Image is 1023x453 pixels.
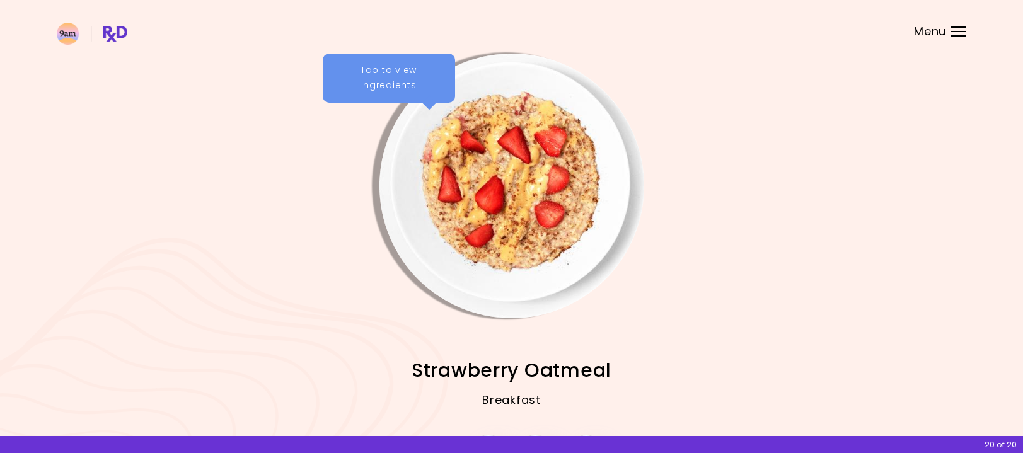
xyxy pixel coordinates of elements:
img: Info - Strawberry Oatmeal [379,54,644,318]
span: Menu [914,26,946,37]
span: Strawberry Oatmeal [412,358,611,382]
img: RxDiet [57,23,127,45]
div: Tap to view ingredients [323,54,455,103]
div: Breakfast [57,384,966,435]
